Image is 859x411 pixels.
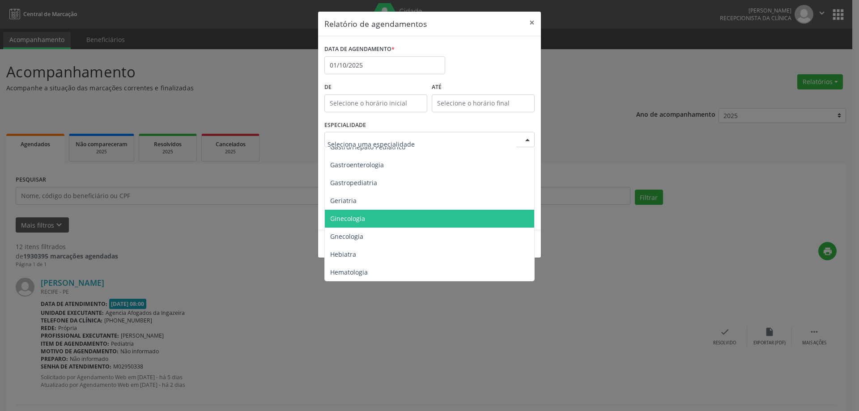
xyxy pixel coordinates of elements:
span: Geriatria [330,196,357,205]
input: Selecione uma data ou intervalo [324,56,445,74]
h5: Relatório de agendamentos [324,18,427,30]
span: Gastroenterologia [330,161,384,169]
span: Gastropediatria [330,178,377,187]
span: Gastro/Hepato Pediatrico [330,143,405,151]
span: Gnecologia [330,232,363,241]
label: DATA DE AGENDAMENTO [324,42,395,56]
span: Ginecologia [330,214,365,223]
span: Hematologia [330,268,368,276]
input: Selecione o horário final [432,94,535,112]
button: Close [523,12,541,34]
input: Seleciona uma especialidade [327,135,516,153]
input: Selecione o horário inicial [324,94,427,112]
label: ATÉ [432,81,535,94]
label: De [324,81,427,94]
span: Hebiatra [330,250,356,258]
label: ESPECIALIDADE [324,119,366,132]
